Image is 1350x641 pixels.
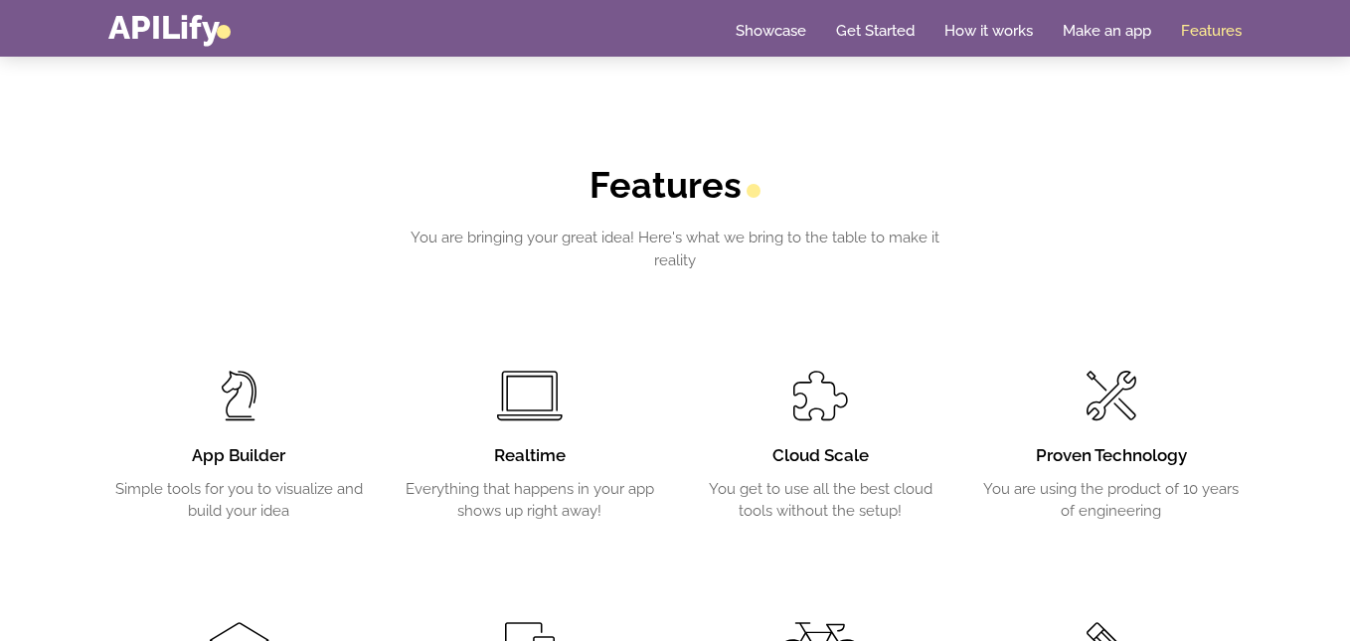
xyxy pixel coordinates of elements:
h3: Realtime [400,444,661,468]
p: Everything that happens in your app shows up right away! [400,478,661,523]
p: Simple tools for you to visualize and build your idea [108,478,370,523]
h3: Proven Technology [981,444,1243,468]
a: Features [1181,21,1242,41]
h3: App Builder [108,444,370,468]
h3: Cloud Scale [690,444,951,468]
p: You are using the product of 10 years of engineering [981,478,1243,523]
a: Make an app [1063,21,1151,41]
a: Get Started [836,21,915,41]
a: Showcase [736,21,806,41]
h2: Features [400,164,951,207]
p: You are bringing your great idea! Here's what we bring to the table to make it reality [400,227,951,271]
a: How it works [944,21,1033,41]
p: You get to use all the best cloud tools without the setup! [690,478,951,523]
a: APILify [108,8,231,47]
